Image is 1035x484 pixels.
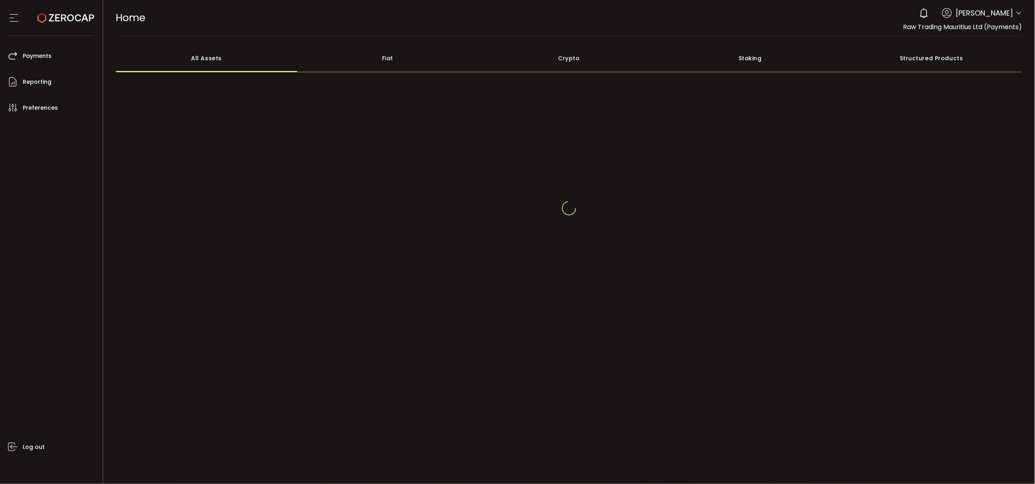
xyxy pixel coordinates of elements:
[660,44,841,72] div: Staking
[116,11,146,25] span: Home
[903,22,1022,32] span: Raw Trading Mauritius Ltd (Payments)
[23,441,45,453] span: Log out
[956,8,1013,18] span: [PERSON_NAME]
[841,44,1023,72] div: Structured Products
[23,50,51,62] span: Payments
[23,76,51,88] span: Reporting
[23,102,58,114] span: Preferences
[297,44,479,72] div: Fiat
[995,446,1035,484] iframe: Chat Widget
[479,44,660,72] div: Crypto
[116,44,298,72] div: All Assets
